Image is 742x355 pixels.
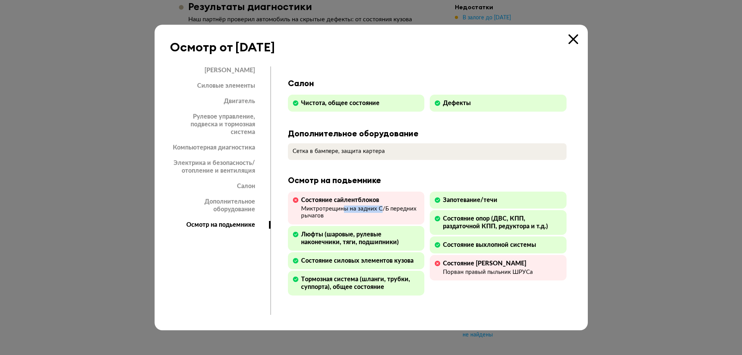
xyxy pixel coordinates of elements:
[288,78,567,88] div: Салон
[170,221,271,229] div: Осмотр на подьемнике
[170,97,269,105] div: Двигатель
[170,113,269,136] div: Рулевое управление, подвеска и тормозная система
[301,231,420,246] div: Люфты (шаровые, рулевые наконечники, тяги, подшипники)
[443,241,536,249] div: Состояние выхлопной системы
[288,129,567,139] div: Дополнительное оборудование
[170,82,269,90] div: Силовые элементы
[301,257,414,265] div: Состояние силовых элементов кузова
[301,196,420,204] div: Состояние сайлентблоков
[443,215,562,230] div: Состояние опор (ДВС, КПП, раздаточной КПП, редуктора и т.д.)
[443,260,533,267] div: Состояние [PERSON_NAME]
[170,144,269,151] div: Компьютерная диагностика
[170,66,269,74] div: [PERSON_NAME]
[170,159,269,175] div: Электрика и безопасность/отопление и вентиляция
[443,99,471,107] div: Дефекты
[170,198,269,213] div: Дополнительное оборудование
[293,148,562,155] div: Сетка в бампере, защита картера
[301,99,380,107] div: Чистота, общее состояние
[443,269,533,276] div: Порван правый пыльник ШРУСа
[170,40,275,54] div: Осмотр от [DATE]
[301,206,420,220] div: Миктротрещины на задних С/Б передних рычагов
[170,182,269,190] div: Салон
[301,275,420,291] div: Тормозная система (шланги, трубки, суппорта), общее состояние
[443,196,497,204] div: Запотевание/течи
[288,175,567,185] div: Осмотр на подьемнике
